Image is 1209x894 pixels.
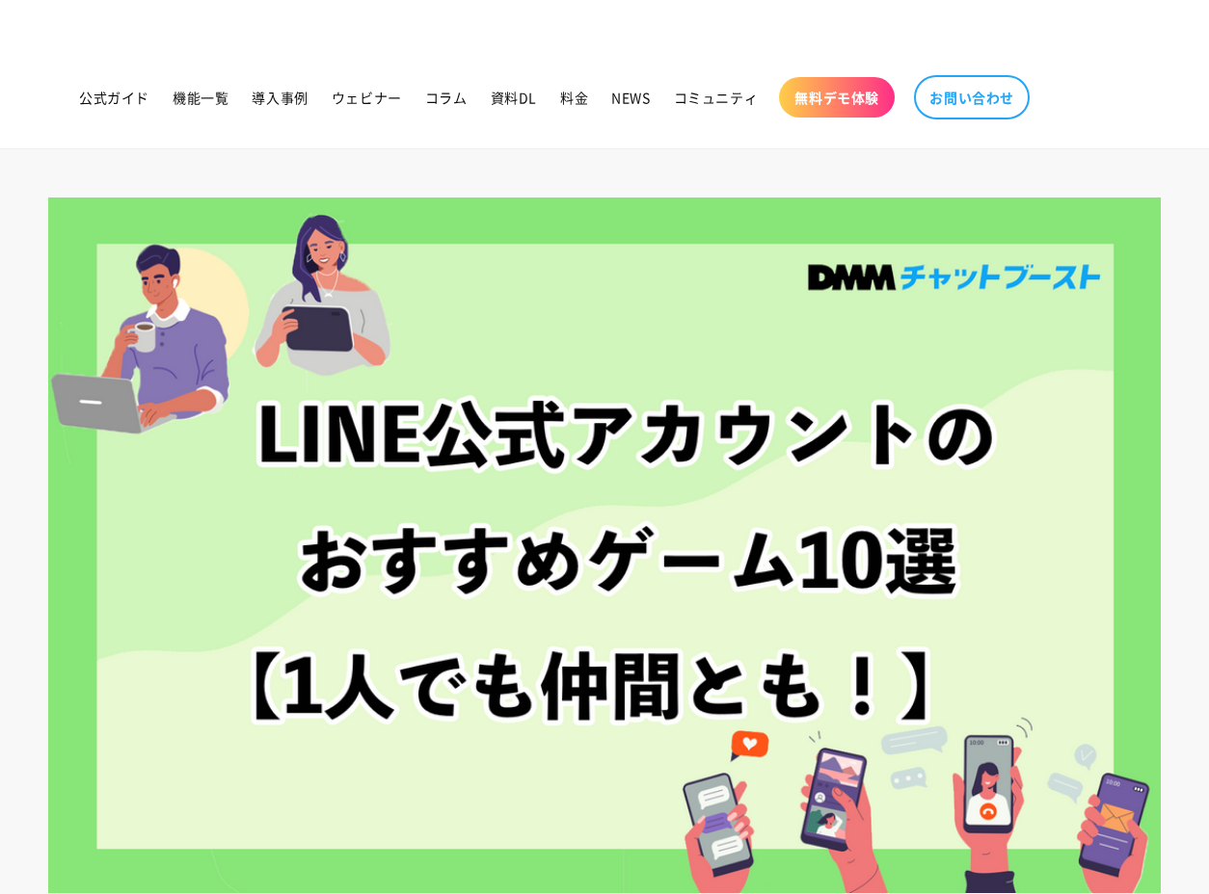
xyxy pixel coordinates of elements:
a: 無料デモ体験 [779,77,895,118]
span: コミュニティ [674,89,759,106]
a: お問い合わせ [914,75,1030,119]
a: 資料DL [479,77,549,118]
span: 料金 [560,89,588,106]
span: 無料デモ体験 [794,89,879,106]
a: 機能一覧 [161,77,240,118]
span: お問い合わせ [929,89,1014,106]
span: コラム [425,89,468,106]
img: LINE公式アカウントのおすすめゲーム10選【1人でも仲間でも楽しめる】 [48,197,1161,893]
span: 機能一覧 [173,89,228,106]
a: コミュニティ [662,77,770,118]
span: 公式ガイド [79,89,149,106]
a: NEWS [600,77,661,118]
a: ウェビナー [320,77,414,118]
a: 公式ガイド [67,77,161,118]
a: 導入事例 [240,77,319,118]
span: NEWS [611,89,650,106]
span: 資料DL [491,89,537,106]
span: ウェビナー [332,89,402,106]
span: 導入事例 [252,89,308,106]
a: 料金 [549,77,600,118]
a: コラム [414,77,479,118]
